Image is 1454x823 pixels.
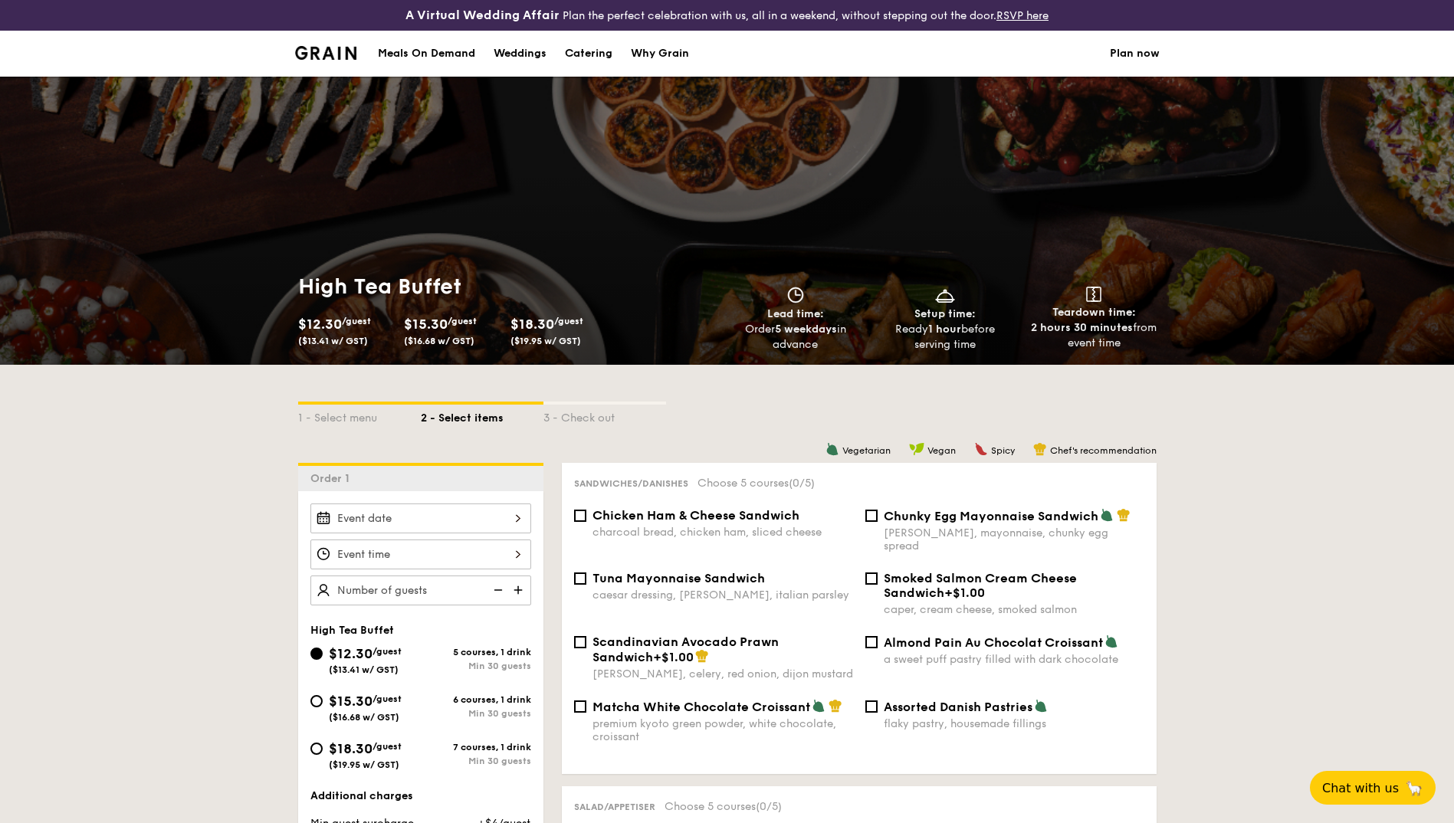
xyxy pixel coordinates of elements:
[884,603,1144,616] div: caper, cream cheese, smoked salmon
[884,571,1077,600] span: Smoked Salmon Cream Cheese Sandwich
[944,585,985,600] span: +$1.00
[812,699,825,713] img: icon-vegetarian.fe4039eb.svg
[295,46,357,60] a: Logotype
[369,31,484,77] a: Meals On Demand
[484,31,556,77] a: Weddings
[1050,445,1157,456] span: Chef's recommendation
[421,756,531,766] div: Min 30 guests
[298,336,368,346] span: ($13.41 w/ GST)
[310,575,531,605] input: Number of guests
[508,575,531,605] img: icon-add.58712e84.svg
[1322,781,1399,795] span: Chat with us
[310,539,531,569] input: Event time
[510,316,554,333] span: $18.30
[592,571,765,585] span: Tuna Mayonnaise Sandwich
[556,31,622,77] a: Catering
[1104,634,1118,648] img: icon-vegetarian.fe4039eb.svg
[592,526,853,539] div: charcoal bread, chicken ham, sliced cheese
[298,405,421,426] div: 1 - Select menu
[494,31,546,77] div: Weddings
[421,742,531,753] div: 7 courses, 1 drink
[329,693,373,710] span: $15.30
[329,645,373,662] span: $12.30
[653,650,694,664] span: +$1.00
[329,712,399,723] span: ($16.68 w/ GST)
[884,526,1144,552] div: [PERSON_NAME], mayonnaise, chunky egg spread
[485,575,508,605] img: icon-reduce.1d2dbef1.svg
[310,472,356,485] span: Order 1
[310,789,531,804] div: Additional charges
[574,510,586,522] input: Chicken Ham & Cheese Sandwichcharcoal bread, chicken ham, sliced cheese
[565,31,612,77] div: Catering
[1052,306,1136,319] span: Teardown time:
[592,700,810,714] span: Matcha White Chocolate Croissant
[574,636,586,648] input: Scandinavian Avocado Prawn Sandwich+$1.00[PERSON_NAME], celery, red onion, dijon mustard
[421,694,531,705] div: 6 courses, 1 drink
[914,307,976,320] span: Setup time:
[298,273,721,300] h1: High Tea Buffet
[1086,287,1101,302] img: icon-teardown.65201eee.svg
[574,572,586,585] input: Tuna Mayonnaise Sandwichcaesar dressing, [PERSON_NAME], italian parsley
[421,661,531,671] div: Min 30 guests
[865,700,878,713] input: Assorted Danish Pastriesflaky pastry, housemade fillings
[865,510,878,522] input: Chunky Egg Mayonnaise Sandwich[PERSON_NAME], mayonnaise, chunky egg spread
[865,572,878,585] input: Smoked Salmon Cream Cheese Sandwich+$1.00caper, cream cheese, smoked salmon
[909,442,924,456] img: icon-vegan.f8ff3823.svg
[405,6,560,25] h4: A Virtual Wedding Affair
[876,322,1013,352] div: Ready before serving time
[829,699,842,713] img: icon-chef-hat.a58ddaea.svg
[510,336,581,346] span: ($19.95 w/ GST)
[1405,779,1423,797] span: 🦙
[1026,320,1163,351] div: from event time
[329,664,399,675] span: ($13.41 w/ GST)
[373,646,402,657] span: /guest
[329,740,373,757] span: $18.30
[665,800,782,813] span: Choose 5 courses
[574,802,655,812] span: Salad/Appetiser
[574,700,586,713] input: Matcha White Chocolate Croissantpremium kyoto green powder, white chocolate, croissant
[404,336,474,346] span: ($16.68 w/ GST)
[884,653,1144,666] div: a sweet puff pastry filled with dark chocolate
[421,647,531,657] div: 5 courses, 1 drink
[1033,442,1047,456] img: icon-chef-hat.a58ddaea.svg
[865,636,878,648] input: Almond Pain Au Chocolat Croissanta sweet puff pastry filled with dark chocolate
[342,316,371,326] span: /guest
[756,800,782,813] span: (0/5)
[622,31,698,77] a: Why Grain
[310,503,531,533] input: Event date
[775,323,837,336] strong: 5 weekdays
[695,649,709,663] img: icon-chef-hat.a58ddaea.svg
[592,634,779,664] span: Scandinavian Avocado Prawn Sandwich
[1100,508,1114,522] img: icon-vegetarian.fe4039eb.svg
[1031,321,1133,334] strong: 2 hours 30 minutes
[842,445,891,456] span: Vegetarian
[928,323,961,336] strong: 1 hour
[310,743,323,755] input: $18.30/guest($19.95 w/ GST)7 courses, 1 drinkMin 30 guests
[373,741,402,752] span: /guest
[592,589,853,602] div: caesar dressing, [PERSON_NAME], italian parsley
[974,442,988,456] img: icon-spicy.37a8142b.svg
[1034,699,1048,713] img: icon-vegetarian.fe4039eb.svg
[991,445,1015,456] span: Spicy
[927,445,956,456] span: Vegan
[767,307,824,320] span: Lead time:
[574,478,688,489] span: Sandwiches/Danishes
[592,717,853,743] div: premium kyoto green powder, white chocolate, croissant
[592,508,799,523] span: Chicken Ham & Cheese Sandwich
[543,405,666,426] div: 3 - Check out
[784,287,807,303] img: icon-clock.2db775ea.svg
[727,322,865,352] div: Order in advance
[310,695,323,707] input: $15.30/guest($16.68 w/ GST)6 courses, 1 drinkMin 30 guests
[1110,31,1160,77] a: Plan now
[996,9,1049,22] a: RSVP here
[592,667,853,680] div: [PERSON_NAME], celery, red onion, dijon mustard
[329,759,399,770] span: ($19.95 w/ GST)
[884,509,1098,523] span: Chunky Egg Mayonnaise Sandwich
[697,477,815,490] span: Choose 5 courses
[298,316,342,333] span: $12.30
[421,708,531,719] div: Min 30 guests
[310,648,323,660] input: $12.30/guest($13.41 w/ GST)5 courses, 1 drinkMin 30 guests
[295,46,357,60] img: Grain
[884,635,1103,650] span: Almond Pain Au Chocolat Croissant
[825,442,839,456] img: icon-vegetarian.fe4039eb.svg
